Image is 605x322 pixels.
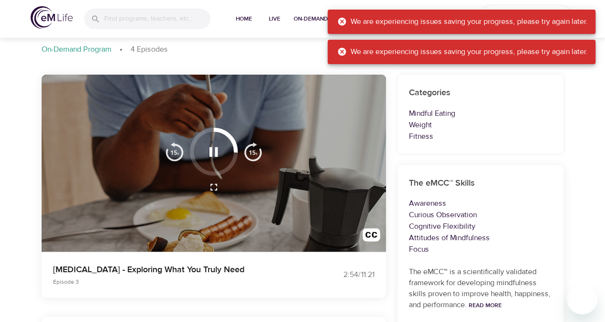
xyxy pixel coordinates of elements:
[232,14,255,24] span: Home
[409,232,552,244] p: Attitudes of Mindfulness
[409,131,552,142] p: Fitness
[363,228,380,246] img: open_caption.svg
[294,14,328,24] span: On-Demand
[409,119,552,131] p: Weight
[303,269,374,280] div: 2:54 / 11:21
[409,266,552,311] p: The eMCC™ is a scientifically validated framework for developing mindfulness skills proven to imp...
[409,221,552,232] p: Cognitive Flexibility
[567,284,597,314] iframe: Button to launch messaging window
[409,198,552,209] p: Awareness
[31,6,73,29] img: logo
[469,301,502,309] a: Read More
[42,44,564,56] nav: breadcrumb
[53,263,291,276] p: [MEDICAL_DATA] - Exploring What You Truly Need
[409,209,552,221] p: Curious Observation
[104,9,210,29] input: Find programs, teachers, etc...
[53,278,291,286] p: Episode 3
[131,44,168,55] p: 4 Episodes
[409,108,552,119] p: Mindful Eating
[165,142,184,161] img: 15s_prev.svg
[357,222,386,252] button: Transcript/Closed Captions (c)
[337,43,588,61] div: We are experiencing issues saving your progress, please try again later.
[243,142,263,161] img: 15s_next.svg
[263,14,286,24] span: Live
[409,244,552,255] p: Focus
[42,44,111,55] p: On-Demand Program
[337,12,588,31] div: We are experiencing issues saving your progress, please try again later.
[409,177,552,190] h6: The eMCC™ Skills
[409,86,552,100] h6: Categories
